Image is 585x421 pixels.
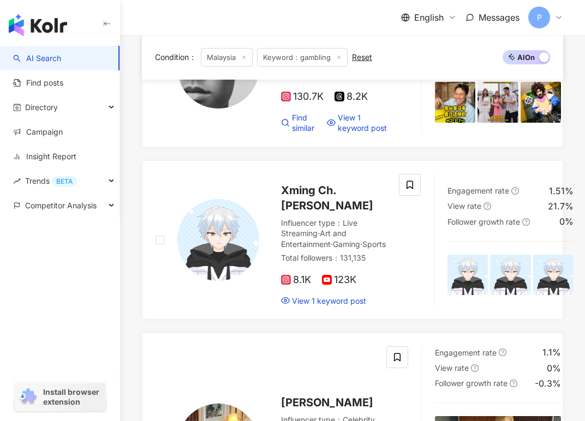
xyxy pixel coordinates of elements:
div: Reset [352,53,372,62]
span: question-circle [522,218,530,226]
div: 21.7% [548,200,574,212]
img: post-image [447,255,488,295]
img: logo [9,14,67,36]
span: Live Streaming [281,218,357,238]
div: 1.1% [542,346,561,358]
span: Xming Ch. [PERSON_NAME] [281,184,373,212]
img: post-image [435,82,475,122]
span: question-circle [499,348,506,356]
img: chrome extension [17,388,38,406]
span: 8.1K [281,274,311,286]
img: post-image [533,255,574,295]
span: 130.7K [281,91,324,103]
span: question-circle [471,364,479,372]
div: Total followers ： 131,135 [281,252,402,263]
span: Follower growth rate [435,378,508,388]
span: Keyword：gambling [257,48,348,67]
span: Art and Entertainment [281,228,347,249]
span: English [414,11,444,23]
span: question-circle [511,187,519,195]
span: rise [13,177,21,185]
span: Engagement rate [435,348,497,357]
span: Sports [362,239,386,249]
span: Install browser extension [43,387,103,407]
span: Directory [25,95,58,119]
span: P [537,11,542,23]
span: View 1 keyword post [338,112,390,134]
span: Gaming [333,239,360,249]
span: Find similar [292,112,318,134]
span: View 1 keyword post [292,296,366,306]
span: · [318,228,320,238]
div: BETA [52,176,77,187]
span: · [360,239,362,249]
a: Find posts [13,77,63,88]
span: Follower growth rate [447,217,520,226]
span: Malaysia [201,48,253,67]
span: Condition ： [155,52,196,62]
span: Messages [479,12,520,23]
img: KOL Avatar [177,199,259,281]
div: 0% [559,215,574,227]
span: question-circle [510,380,517,387]
div: 1.51% [549,185,574,197]
span: Trends [25,169,77,193]
img: post-image [490,255,530,295]
img: post-image [521,82,561,122]
a: Insight Report [13,151,76,162]
span: 8.2K [335,91,368,103]
img: post-image [477,82,518,122]
span: 123K [322,274,356,286]
a: KOL AvatarXming Ch. [PERSON_NAME]Influencer type：Live Streaming·Art and Entertainment·Gaming·Spor... [142,160,563,320]
span: question-circle [483,202,491,210]
span: Competitor Analysis [25,193,97,218]
span: View rate [447,201,481,211]
div: Influencer type ： [281,218,402,250]
a: chrome extensionInstall browser extension [14,382,106,412]
a: searchAI Search [13,53,61,64]
div: 0% [547,362,561,374]
span: [PERSON_NAME] [281,396,373,409]
a: View 1 keyword post [281,296,366,306]
a: Campaign [13,127,63,137]
span: View rate [435,363,469,372]
a: View 1 keyword post [327,112,390,134]
span: · [331,239,333,249]
a: Find similar [281,112,318,134]
span: Engagement rate [447,186,509,195]
div: -0.3% [535,377,561,389]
